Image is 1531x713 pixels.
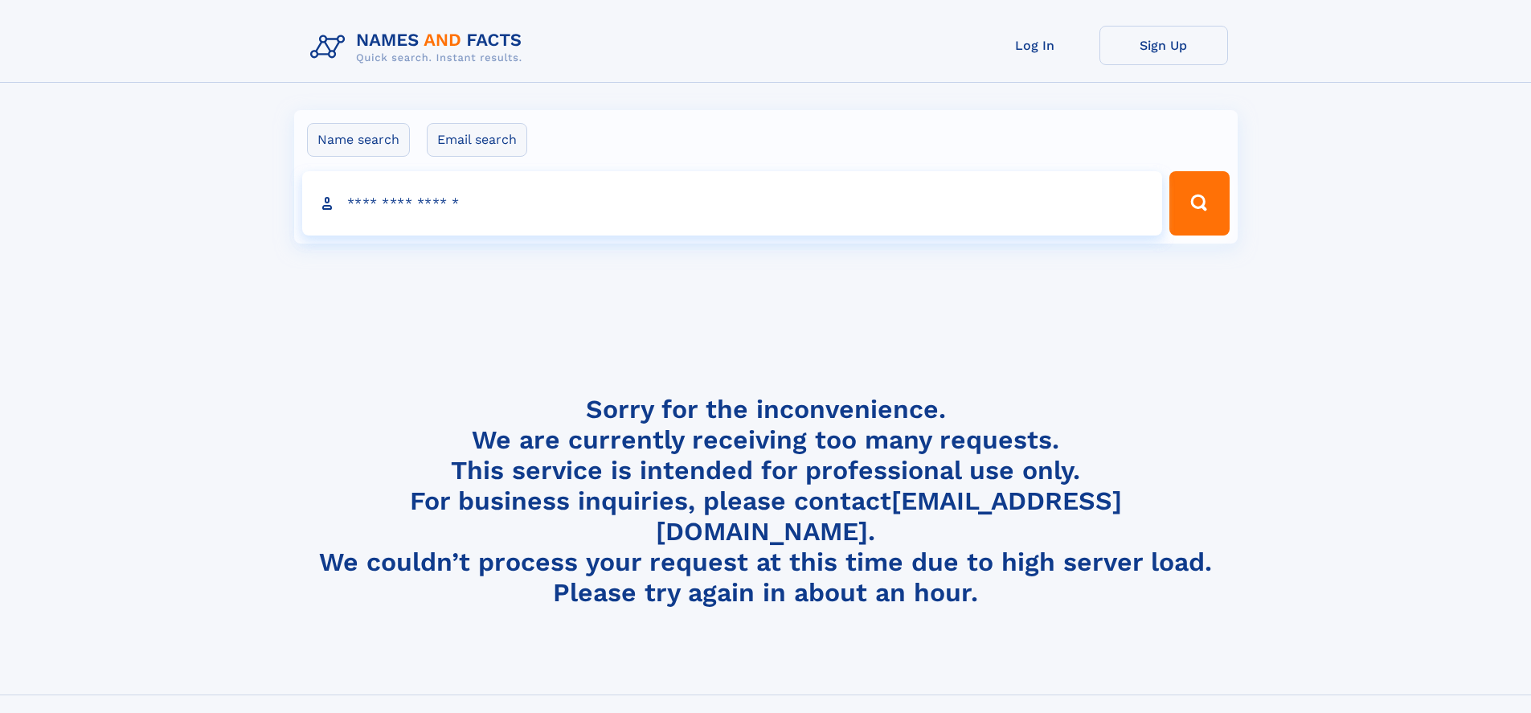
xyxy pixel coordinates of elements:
[302,171,1163,236] input: search input
[307,123,410,157] label: Name search
[1099,26,1228,65] a: Sign Up
[427,123,527,157] label: Email search
[971,26,1099,65] a: Log In
[304,26,535,69] img: Logo Names and Facts
[656,486,1122,547] a: [EMAIL_ADDRESS][DOMAIN_NAME]
[1169,171,1229,236] button: Search Button
[304,394,1228,609] h4: Sorry for the inconvenience. We are currently receiving too many requests. This service is intend...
